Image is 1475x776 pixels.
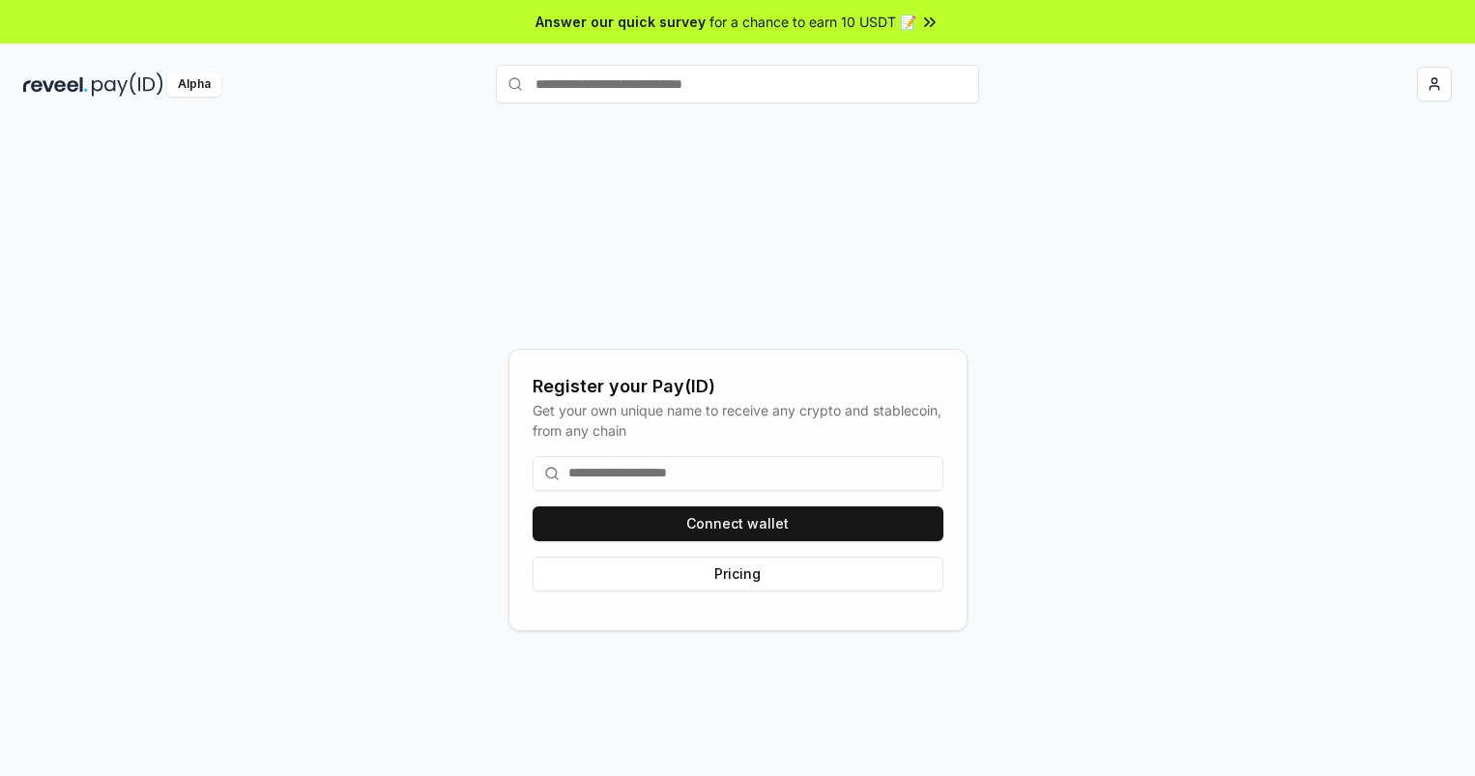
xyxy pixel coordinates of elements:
div: Alpha [167,72,221,97]
img: pay_id [92,72,163,97]
div: Get your own unique name to receive any crypto and stablecoin, from any chain [533,400,943,441]
span: Answer our quick survey [535,12,706,32]
div: Register your Pay(ID) [533,373,943,400]
img: reveel_dark [23,72,88,97]
button: Pricing [533,557,943,591]
span: for a chance to earn 10 USDT 📝 [709,12,916,32]
button: Connect wallet [533,506,943,541]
